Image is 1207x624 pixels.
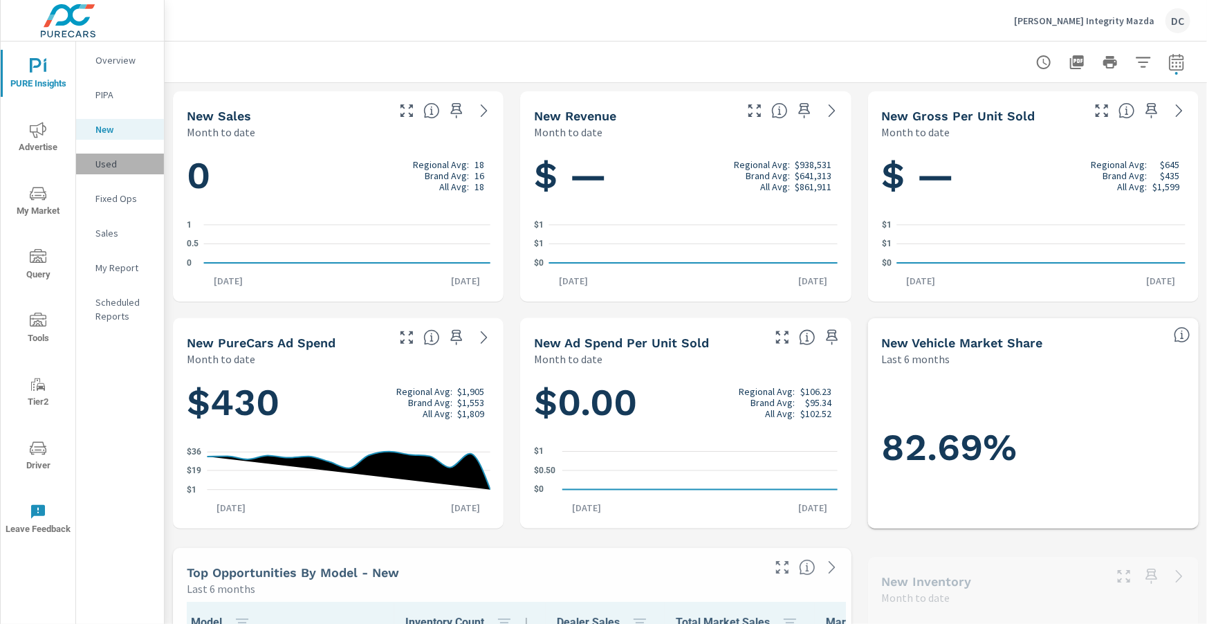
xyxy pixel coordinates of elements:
[5,313,71,347] span: Tools
[76,84,164,105] div: PIPA
[5,185,71,219] span: My Market
[821,327,843,349] span: Save this to your personalized report
[1168,100,1190,122] a: See more details in report
[441,501,490,515] p: [DATE]
[771,102,788,119] span: Total sales revenue over the selected date range. [Source: This data is sourced from the dealer’s...
[1063,48,1091,76] button: "Export Report to PDF"
[5,58,71,92] span: PURE Insights
[457,396,484,407] p: $1,553
[5,122,71,156] span: Advertise
[534,485,544,495] text: $0
[1174,327,1190,343] span: Dealer Sales within ZipCode / Total Market Sales. [Market = within dealer PMA (or 60 miles if no ...
[187,336,335,350] h5: New PureCars Ad Spend
[457,407,484,419] p: $1,809
[423,329,440,346] span: Total cost of media for all PureCars channels for the selected dealership group over the selected...
[534,220,544,230] text: $1
[821,556,843,578] a: See more details in report
[1160,170,1179,181] p: $435
[1165,8,1190,33] div: DC
[1096,48,1124,76] button: Print Report
[1091,100,1113,122] button: Make Fullscreen
[750,396,795,407] p: Brand Avg:
[534,447,544,457] text: $1
[534,258,544,268] text: $0
[408,396,452,407] p: Brand Avg:
[1113,565,1135,587] button: Make Fullscreen
[187,258,192,268] text: 0
[534,378,837,425] h1: $0.00
[1091,159,1148,170] p: Regional Avg:
[439,181,469,192] p: All Avg:
[441,274,490,288] p: [DATE]
[771,327,793,349] button: Make Fullscreen
[882,351,950,367] p: Last 6 months
[413,159,469,170] p: Regional Avg:
[208,501,256,515] p: [DATE]
[821,100,843,122] a: See more details in report
[95,192,153,205] p: Fixed Ops
[76,50,164,71] div: Overview
[795,159,832,170] p: $938,531
[1130,48,1157,76] button: Apply Filters
[789,274,838,288] p: [DATE]
[187,448,201,457] text: $36
[95,295,153,323] p: Scheduled Reports
[445,100,468,122] span: Save this to your personalized report
[187,239,199,249] text: 0.5
[95,226,153,240] p: Sales
[473,327,495,349] a: See more details in report
[765,407,795,419] p: All Avg:
[882,220,892,230] text: $1
[799,329,816,346] span: Average cost of advertising per each vehicle sold at the dealer over the selected date range. The...
[744,100,766,122] button: Make Fullscreen
[425,170,469,181] p: Brand Avg:
[187,565,399,580] h5: Top Opportunities by Model - New
[76,223,164,244] div: Sales
[549,274,598,288] p: [DATE]
[95,157,153,171] p: Used
[562,501,611,515] p: [DATE]
[474,170,484,181] p: 16
[795,170,832,181] p: $641,313
[801,407,832,419] p: $102.52
[95,122,153,136] p: New
[95,88,153,102] p: PIPA
[187,152,490,199] h1: 0
[882,109,1035,123] h5: New Gross Per Unit Sold
[882,152,1185,199] h1: $ —
[806,396,832,407] p: $95.34
[1014,15,1154,27] p: [PERSON_NAME] Integrity Mazda
[1152,181,1179,192] p: $1,599
[760,181,790,192] p: All Avg:
[5,376,71,410] span: Tier2
[534,152,837,199] h1: $ —
[534,124,602,140] p: Month to date
[799,559,816,576] span: Find the biggest opportunities within your model lineup by seeing how each model is selling in yo...
[187,220,192,230] text: 1
[396,327,418,349] button: Make Fullscreen
[1118,181,1148,192] p: All Avg:
[795,181,832,192] p: $861,911
[882,589,950,606] p: Month to date
[534,336,709,350] h5: New Ad Spend Per Unit Sold
[76,188,164,209] div: Fixed Ops
[396,100,418,122] button: Make Fullscreen
[95,53,153,67] p: Overview
[882,239,892,249] text: $1
[771,556,793,578] button: Make Fullscreen
[739,385,795,396] p: Regional Avg:
[474,159,484,170] p: 18
[1118,102,1135,119] span: Average gross profit generated by the dealership for each vehicle sold over the selected date ran...
[187,466,201,475] text: $19
[76,292,164,327] div: Scheduled Reports
[187,351,255,367] p: Month to date
[187,485,196,495] text: $1
[187,124,255,140] p: Month to date
[1141,100,1163,122] span: Save this to your personalized report
[1141,565,1163,587] span: Save this to your personalized report
[534,351,602,367] p: Month to date
[474,181,484,192] p: 18
[187,580,255,597] p: Last 6 months
[789,501,838,515] p: [DATE]
[5,504,71,538] span: Leave Feedback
